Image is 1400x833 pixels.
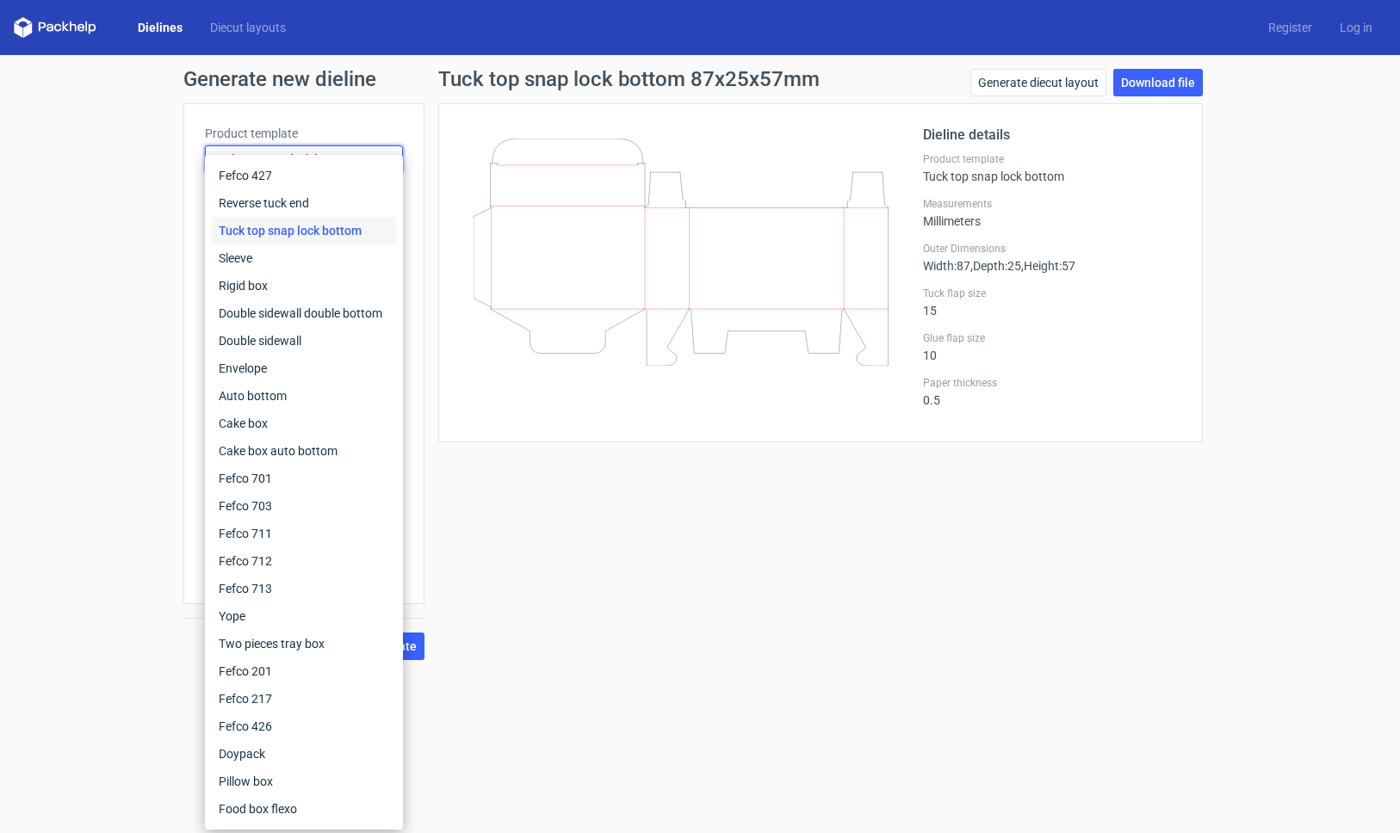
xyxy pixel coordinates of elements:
div: Auto bottom [212,382,396,410]
div: Fefco 703 [212,492,396,520]
label: Measurements [923,197,1181,211]
div: Fefco 217 [212,685,396,713]
div: Tuck top snap lock bottom [923,152,1181,183]
div: Double sidewall [212,327,396,355]
label: Glue flap size [923,331,1181,345]
a: Log in [1326,19,1386,36]
div: Cake box [212,410,396,437]
span: , Height : 57 [1021,259,1075,273]
div: Cake box auto bottom [212,437,396,465]
a: Generate diecut layout [970,69,1106,96]
div: Tuck top snap lock bottom [212,217,396,244]
h1: Tuck top snap lock bottom 87x25x57mm [438,69,820,89]
div: Reverse tuck end [212,189,396,217]
div: Pillow box [212,768,396,795]
a: Dielines [124,19,196,36]
h2: Dieline details [923,125,1181,145]
label: Tuck flap size [923,287,1181,300]
div: Sleeve [212,244,396,272]
h1: Generate new dieline [183,69,1217,89]
a: Download file [1113,69,1203,96]
div: Envelope [212,355,396,382]
div: Fefco 711 [212,520,396,547]
label: Product template [205,125,403,142]
a: Register [1254,19,1326,36]
div: Food box flexo [212,795,396,823]
label: Product template [923,152,1181,166]
div: Fefco 713 [212,575,396,602]
div: Fefco 701 [212,465,396,492]
div: 10 [923,331,1181,362]
div: Two pieces tray box [212,630,396,657]
div: Doypack [212,740,396,768]
div: Millimeters [923,197,1181,228]
div: Fefco 426 [212,713,396,740]
div: Fefco 201 [212,657,396,685]
div: 15 [923,287,1181,318]
div: 0.5 [923,376,1181,407]
div: Yope [212,602,396,630]
div: Fefco 427 [212,162,396,189]
div: Double sidewall double bottom [212,299,396,327]
span: Width : 87 [923,259,970,273]
label: Paper thickness [923,376,1181,390]
a: Diecut layouts [196,19,300,36]
div: Rigid box [212,272,396,299]
span: Tuck top snap lock bottom [213,151,382,168]
span: , Depth : 25 [970,259,1021,273]
div: Fefco 712 [212,547,396,575]
label: Outer Dimensions [923,242,1181,256]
